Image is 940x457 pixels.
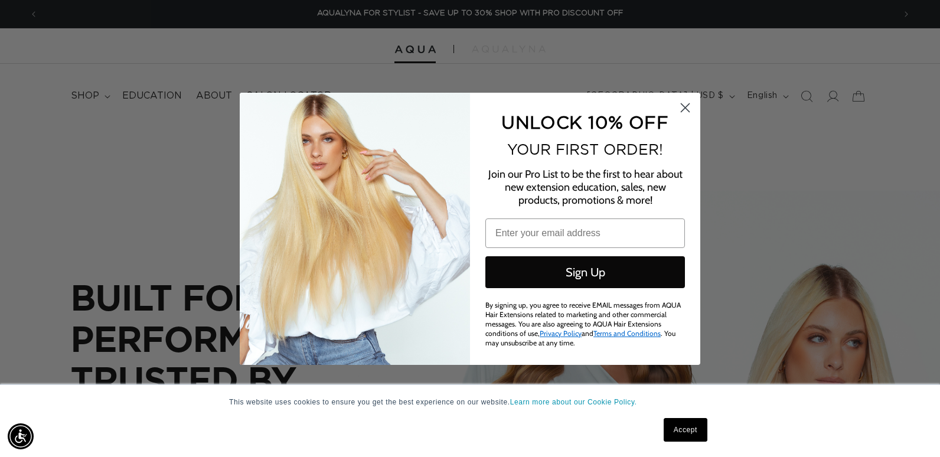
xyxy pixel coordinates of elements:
[540,329,582,338] a: Privacy Policy
[8,423,34,449] div: Accessibility Menu
[881,400,940,457] iframe: Chat Widget
[485,301,681,347] span: By signing up, you agree to receive EMAIL messages from AQUA Hair Extensions related to marketing...
[229,397,711,407] p: This website uses cookies to ensure you get the best experience on our website.
[488,168,683,207] span: Join our Pro List to be the first to hear about new extension education, sales, new products, pro...
[675,97,696,118] button: Close dialog
[664,418,707,442] a: Accept
[501,112,668,132] span: UNLOCK 10% OFF
[240,93,470,365] img: daab8b0d-f573-4e8c-a4d0-05ad8d765127.png
[485,218,685,248] input: Enter your email address
[510,398,637,406] a: Learn more about our Cookie Policy.
[593,329,661,338] a: Terms and Conditions
[485,256,685,288] button: Sign Up
[507,141,663,158] span: YOUR FIRST ORDER!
